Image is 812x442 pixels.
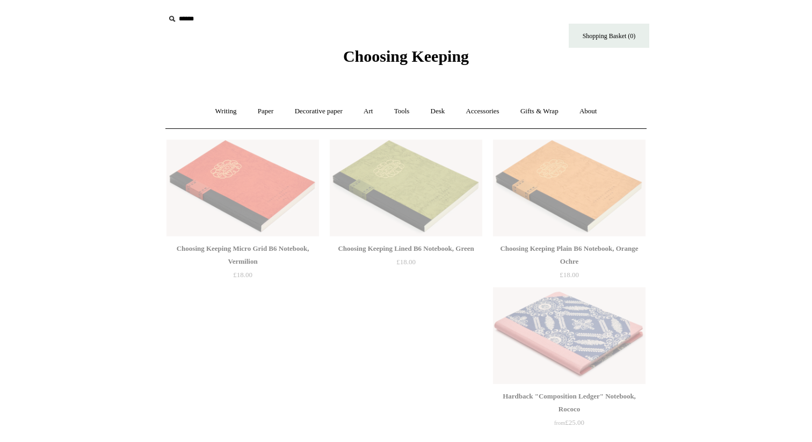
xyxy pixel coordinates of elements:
a: Gifts & Wrap [511,97,568,126]
span: Choosing Keeping [343,47,469,65]
a: Hardback "Composition Ledger" Notebook, Rococo Hardback "Composition Ledger" Notebook, Rococo [493,287,646,384]
a: Paper [248,97,284,126]
span: £25.00 [554,418,584,426]
a: Desk [421,97,455,126]
span: £18.00 [396,258,416,266]
a: Accessories [456,97,509,126]
span: from [554,420,565,426]
a: About [570,97,607,126]
a: Choosing Keeping [343,56,469,63]
a: Tools [385,97,419,126]
a: Writing [206,97,247,126]
span: £18.00 [233,271,252,279]
div: Choosing Keeping Plain B6 Notebook, Orange Ochre [496,242,643,268]
div: Choosing Keeping Lined B6 Notebook, Green [332,242,480,255]
a: Choosing Keeping Micro Grid B6 Notebook, Vermilion Choosing Keeping Micro Grid B6 Notebook, Vermi... [166,140,319,236]
a: Choosing Keeping Lined B6 Notebook, Green £18.00 [330,242,482,286]
a: Choosing Keeping Micro Grid B6 Notebook, Vermilion £18.00 [166,242,319,286]
a: Hardback "Composition Ledger" Notebook, Rococo from£25.00 [493,390,646,434]
a: Decorative paper [285,97,352,126]
a: Shopping Basket (0) [569,24,649,48]
a: Choosing Keeping Plain B6 Notebook, Orange Ochre Choosing Keeping Plain B6 Notebook, Orange Ochre [493,140,646,236]
div: Choosing Keeping Micro Grid B6 Notebook, Vermilion [169,242,316,268]
a: Choosing Keeping Lined B6 Notebook, Green Choosing Keeping Lined B6 Notebook, Green [330,140,482,236]
img: Hardback "Composition Ledger" Notebook, Rococo [493,287,646,384]
img: Choosing Keeping Lined B6 Notebook, Green [330,140,482,236]
span: £18.00 [560,271,579,279]
div: Hardback "Composition Ledger" Notebook, Rococo [496,390,643,416]
a: Choosing Keeping Plain B6 Notebook, Orange Ochre £18.00 [493,242,646,286]
img: Choosing Keeping Plain B6 Notebook, Orange Ochre [493,140,646,236]
img: Choosing Keeping Micro Grid B6 Notebook, Vermilion [166,140,319,236]
a: Art [354,97,382,126]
